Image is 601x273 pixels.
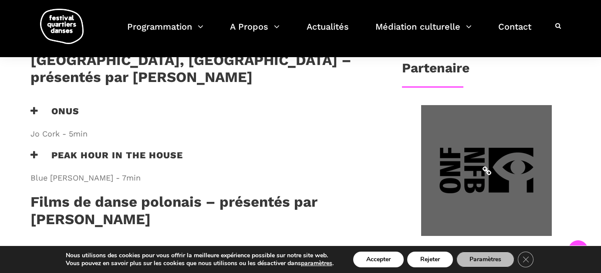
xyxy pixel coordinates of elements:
button: Accepter [353,252,404,267]
h3: Peak Hour in the House [30,150,183,171]
span: Blue [PERSON_NAME] - 7min [30,172,374,184]
button: Rejeter [407,252,453,267]
img: logo-fqd-med [40,9,84,44]
button: Close GDPR Cookie Banner [518,252,533,267]
span: Jo Cork - 5min [30,128,374,140]
p: Nous utilisons des cookies pour vous offrir la meilleure expérience possible sur notre site web. [66,252,334,259]
p: Vous pouvez en savoir plus sur les cookies que nous utilisons ou les désactiver dans . [66,259,334,267]
a: Programmation [127,19,203,45]
button: paramètres [301,259,332,267]
h3: Onus [30,106,79,127]
button: Paramètres [456,252,514,267]
a: Actualités [307,19,349,45]
h3: Partenaire [402,60,469,82]
a: A Propos [230,19,280,45]
a: Contact [498,19,531,45]
h3: [GEOGRAPHIC_DATA], [GEOGRAPHIC_DATA] – présentés par [PERSON_NAME] [30,51,374,86]
h3: Films de danse polonais – présentés par [PERSON_NAME] [30,193,374,228]
a: Médiation culturelle [375,19,472,45]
